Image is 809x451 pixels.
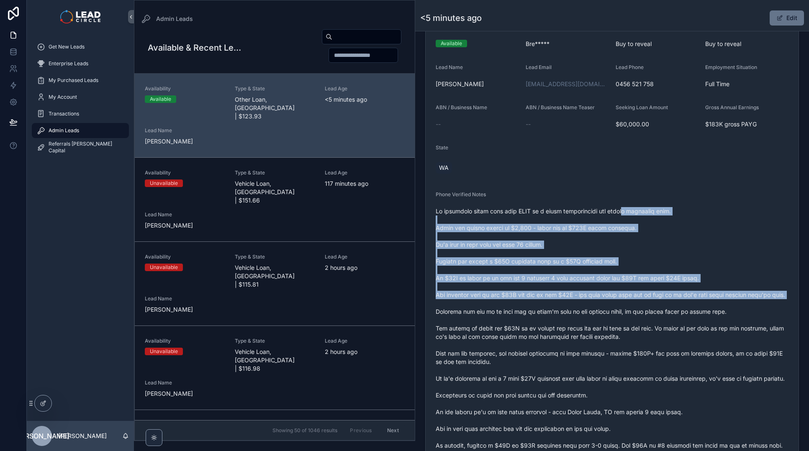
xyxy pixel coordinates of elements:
[145,379,225,386] span: Lead Name
[27,33,134,166] div: scrollable content
[49,127,79,134] span: Admin Leads
[150,95,171,103] div: Available
[145,211,225,218] span: Lead Name
[32,73,129,88] a: My Purchased Leads
[325,338,405,344] span: Lead Age
[32,123,129,138] a: Admin Leads
[135,241,415,325] a: AvailabilityUnavailableType & StateVehicle Loan, [GEOGRAPHIC_DATA] | $115.81Lead Age2 hours agoLe...
[325,169,405,176] span: Lead Age
[145,389,225,398] span: [PERSON_NAME]
[135,74,415,157] a: AvailabilityAvailableType & StateOther Loan, [GEOGRAPHIC_DATA] | $123.93Lead Age<5 minutes agoLea...
[49,110,79,117] span: Transactions
[145,137,225,146] span: [PERSON_NAME]
[381,424,405,437] button: Next
[141,14,193,24] a: Admin Leads
[235,95,315,120] span: Other Loan, [GEOGRAPHIC_DATA] | $123.93
[705,40,788,48] span: Buy to reveal
[436,64,463,70] span: Lead Name
[32,39,129,54] a: Get New Leads
[235,338,315,344] span: Type & State
[325,179,405,188] span: 117 minutes ago
[235,264,315,289] span: Vehicle Loan, [GEOGRAPHIC_DATA] | $115.81
[145,338,225,344] span: Availability
[49,77,98,84] span: My Purchased Leads
[272,427,337,434] span: Showing 50 of 1046 results
[436,80,519,88] span: [PERSON_NAME]
[148,42,244,54] h1: Available & Recent Leads
[145,254,225,260] span: Availability
[436,104,487,110] span: ABN / Business Name
[526,104,595,110] span: ABN / Business Name Teaser
[145,127,225,134] span: Lead Name
[145,305,225,314] span: [PERSON_NAME]
[49,94,77,100] span: My Account
[150,264,178,271] div: Unavailable
[150,348,178,355] div: Unavailable
[235,85,315,92] span: Type & State
[32,140,129,155] a: Referrals [PERSON_NAME] Capital
[420,12,482,24] h1: <5 minutes ago
[325,95,405,104] span: <5 minutes ago
[135,157,415,241] a: AvailabilityUnavailableType & StateVehicle Loan, [GEOGRAPHIC_DATA] | $151.66Lead Age117 minutes a...
[616,104,668,110] span: Seeking Loan Amount
[325,264,405,272] span: 2 hours ago
[32,56,129,71] a: Enterprise Leads
[526,64,552,70] span: Lead Email
[135,325,415,410] a: AvailabilityUnavailableType & StateVehicle Loan, [GEOGRAPHIC_DATA] | $116.98Lead Age2 hours agoLe...
[436,120,441,128] span: --
[436,191,486,197] span: Phone Verified Notes
[235,348,315,373] span: Vehicle Loan, [GEOGRAPHIC_DATA] | $116.98
[616,40,699,48] span: Buy to reveal
[325,254,405,260] span: Lead Age
[705,80,788,88] span: Full Time
[49,141,121,154] span: Referrals [PERSON_NAME] Capital
[150,179,178,187] div: Unavailable
[156,15,193,23] span: Admin Leads
[32,106,129,121] a: Transactions
[145,169,225,176] span: Availability
[526,120,531,128] span: --
[705,104,759,110] span: Gross Annual Earnings
[705,64,757,70] span: Employment Situation
[616,120,699,128] span: $60,000.00
[770,10,804,26] button: Edit
[325,348,405,356] span: 2 hours ago
[235,254,315,260] span: Type & State
[14,431,69,441] span: [PERSON_NAME]
[616,64,644,70] span: Lead Phone
[441,40,462,47] div: Available
[439,164,449,172] span: WA
[60,10,100,23] img: App logo
[235,169,315,176] span: Type & State
[705,120,788,128] span: $183K gross PAYG
[145,85,225,92] span: Availability
[235,179,315,205] span: Vehicle Loan, [GEOGRAPHIC_DATA] | $151.66
[59,432,107,440] p: [PERSON_NAME]
[49,60,88,67] span: Enterprise Leads
[325,85,405,92] span: Lead Age
[436,144,448,151] span: State
[145,221,225,230] span: [PERSON_NAME]
[526,80,609,88] a: [EMAIL_ADDRESS][DOMAIN_NAME]
[616,80,699,88] span: 0456 521 758
[49,44,85,50] span: Get New Leads
[145,295,225,302] span: Lead Name
[32,90,129,105] a: My Account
